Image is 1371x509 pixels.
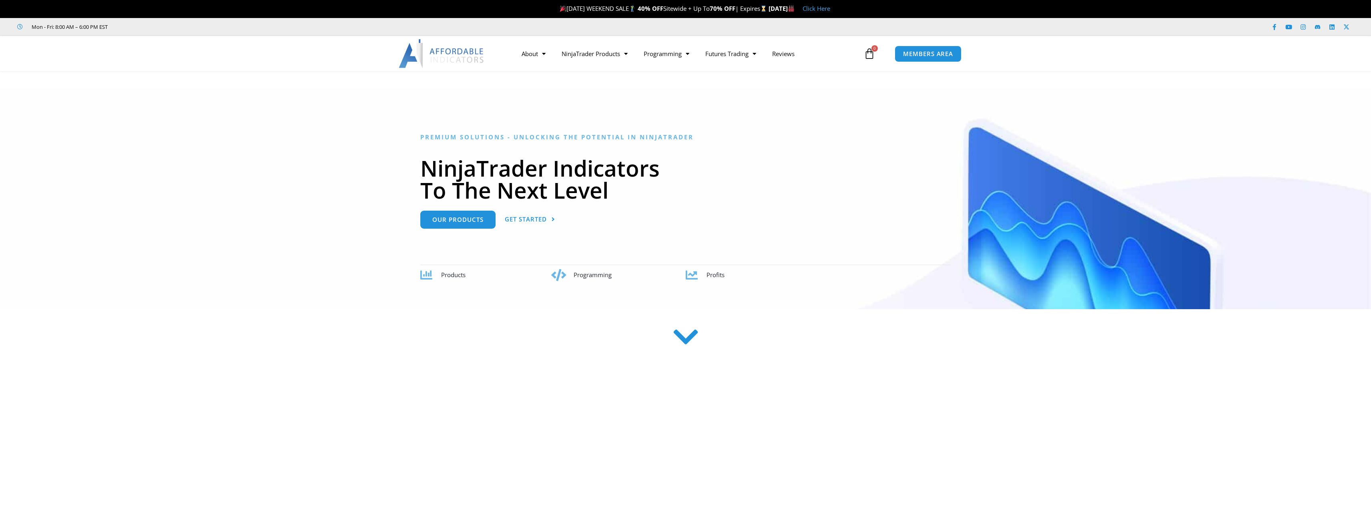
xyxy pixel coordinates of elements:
[764,44,803,63] a: Reviews
[852,42,887,65] a: 0
[636,44,697,63] a: Programming
[895,46,962,62] a: MEMBERS AREA
[441,271,466,279] span: Products
[119,23,239,31] iframe: Customer reviews powered by Trustpilot
[574,271,612,279] span: Programming
[514,44,554,63] a: About
[558,4,768,12] span: [DATE] WEEKEND SALE Sitewide + Up To | Expires
[505,216,547,222] span: Get Started
[710,4,735,12] strong: 70% OFF
[707,271,725,279] span: Profits
[420,133,951,141] h6: Premium Solutions - Unlocking the Potential in NinjaTrader
[903,51,953,57] span: MEMBERS AREA
[514,44,862,63] nav: Menu
[420,157,951,201] h1: NinjaTrader Indicators To The Next Level
[638,4,663,12] strong: 40% OFF
[629,6,635,12] img: 🏌️‍♂️
[554,44,636,63] a: NinjaTrader Products
[30,22,108,32] span: Mon - Fri: 8:00 AM – 6:00 PM EST
[420,211,496,229] a: Our Products
[769,4,795,12] strong: [DATE]
[560,6,566,12] img: 🎉
[788,6,794,12] img: 🏭
[803,4,830,12] a: Click Here
[871,45,878,52] span: 0
[432,217,484,223] span: Our Products
[761,6,767,12] img: ⌛
[697,44,764,63] a: Futures Trading
[505,211,555,229] a: Get Started
[399,39,485,68] img: LogoAI | Affordable Indicators – NinjaTrader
